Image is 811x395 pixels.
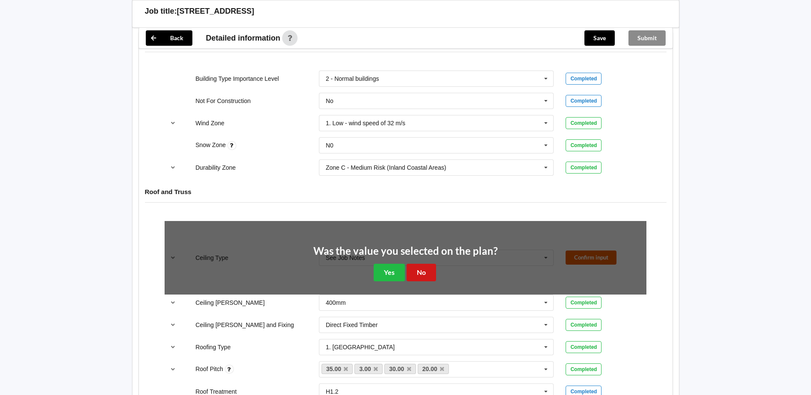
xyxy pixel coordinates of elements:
div: H1.2 [326,389,339,395]
h4: Roof and Truss [145,188,666,196]
div: 1. Low - wind speed of 32 m/s [326,120,405,126]
button: reference-toggle [165,160,181,175]
label: Snow Zone [195,141,227,148]
label: Roofing Type [195,344,230,351]
label: Building Type Importance Level [195,75,279,82]
div: Completed [566,341,602,353]
label: Roof Treatment [195,388,237,395]
div: 400mm [326,300,346,306]
div: Completed [566,73,602,85]
div: N0 [326,142,333,148]
button: reference-toggle [165,295,181,310]
button: No [407,264,436,281]
span: Detailed information [206,34,280,42]
div: Completed [566,139,602,151]
button: reference-toggle [165,339,181,355]
label: Durability Zone [195,164,236,171]
div: Zone C - Medium Risk (Inland Coastal Areas) [326,165,446,171]
a: 30.00 [384,364,416,374]
div: 2 - Normal buildings [326,76,379,82]
a: 35.00 [321,364,353,374]
label: Ceiling [PERSON_NAME] [195,299,265,306]
h3: [STREET_ADDRESS] [177,6,254,16]
a: 20.00 [418,364,449,374]
div: Direct Fixed Timber [326,322,377,328]
button: Save [584,30,615,46]
div: No [326,98,333,104]
h2: Was the value you selected on the plan? [313,245,498,258]
div: Completed [566,363,602,375]
div: Completed [566,297,602,309]
div: Completed [566,162,602,174]
label: Roof Pitch [195,366,224,372]
label: Wind Zone [195,120,224,127]
button: reference-toggle [165,317,181,333]
button: Yes [374,264,405,281]
h3: Job title: [145,6,177,16]
div: Completed [566,117,602,129]
button: reference-toggle [165,362,181,377]
label: Not For Construction [195,97,251,104]
div: Completed [566,319,602,331]
button: Back [146,30,192,46]
a: 3.00 [354,364,383,374]
label: Ceiling [PERSON_NAME] and Fixing [195,321,294,328]
div: 1. [GEOGRAPHIC_DATA] [326,344,395,350]
button: reference-toggle [165,115,181,131]
div: Completed [566,95,602,107]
